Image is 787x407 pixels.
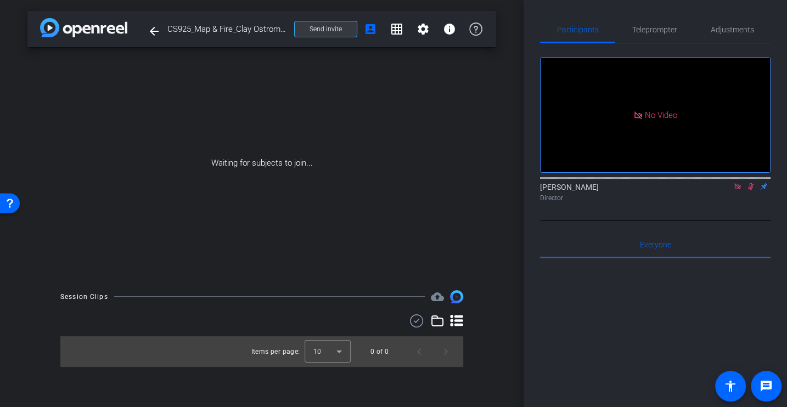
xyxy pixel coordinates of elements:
span: Send invite [310,25,342,33]
mat-icon: account_box [364,22,377,36]
span: No Video [645,110,677,120]
mat-icon: info [443,22,456,36]
span: Everyone [640,241,671,248]
mat-icon: message [760,380,773,393]
mat-icon: arrow_back [148,25,161,38]
img: Session clips [450,290,463,303]
button: Next page [432,338,459,365]
button: Previous page [406,338,432,365]
button: Send invite [294,21,357,37]
mat-icon: accessibility [724,380,737,393]
div: [PERSON_NAME] [540,182,771,203]
span: Teleprompter [632,26,677,33]
span: Participants [557,26,599,33]
span: CS925_Map & Fire_Clay Ostrom_Groundswell Origins_Scott [PERSON_NAME] [167,18,288,40]
div: Director [540,193,771,203]
div: Session Clips [60,291,108,302]
span: Destinations for your clips [431,290,444,303]
mat-icon: grid_on [390,22,403,36]
div: Items per page: [251,346,300,357]
img: app-logo [40,18,127,37]
mat-icon: cloud_upload [431,290,444,303]
mat-icon: settings [417,22,430,36]
div: 0 of 0 [370,346,389,357]
div: Waiting for subjects to join... [27,47,496,279]
span: Adjustments [711,26,754,33]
